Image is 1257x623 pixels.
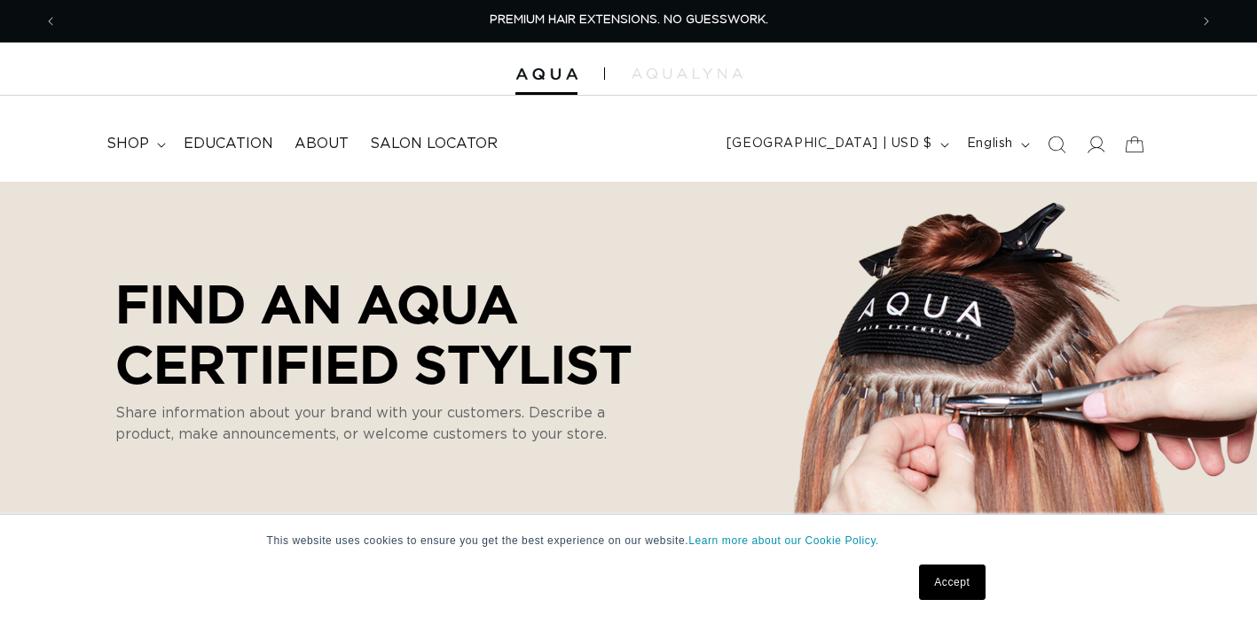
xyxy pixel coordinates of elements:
[688,534,879,547] a: Learn more about our Cookie Policy.
[727,135,932,153] span: [GEOGRAPHIC_DATA] | USD $
[115,402,630,445] p: Share information about your brand with your customers. Describe a product, make announcements, o...
[115,273,656,393] p: Find an AQUA Certified Stylist
[919,565,985,600] a: Accept
[967,135,1013,153] span: English
[31,4,70,38] button: Previous announcement
[632,68,742,79] img: aqualyna.com
[173,124,284,164] a: Education
[96,124,173,164] summary: shop
[284,124,359,164] a: About
[1037,125,1076,164] summary: Search
[359,124,508,164] a: Salon Locator
[184,135,273,153] span: Education
[956,128,1037,161] button: English
[295,135,349,153] span: About
[716,128,956,161] button: [GEOGRAPHIC_DATA] | USD $
[370,135,498,153] span: Salon Locator
[267,533,991,549] p: This website uses cookies to ensure you get the best experience on our website.
[515,68,577,81] img: Aqua Hair Extensions
[1187,4,1226,38] button: Next announcement
[490,14,768,26] span: PREMIUM HAIR EXTENSIONS. NO GUESSWORK.
[106,135,149,153] span: shop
